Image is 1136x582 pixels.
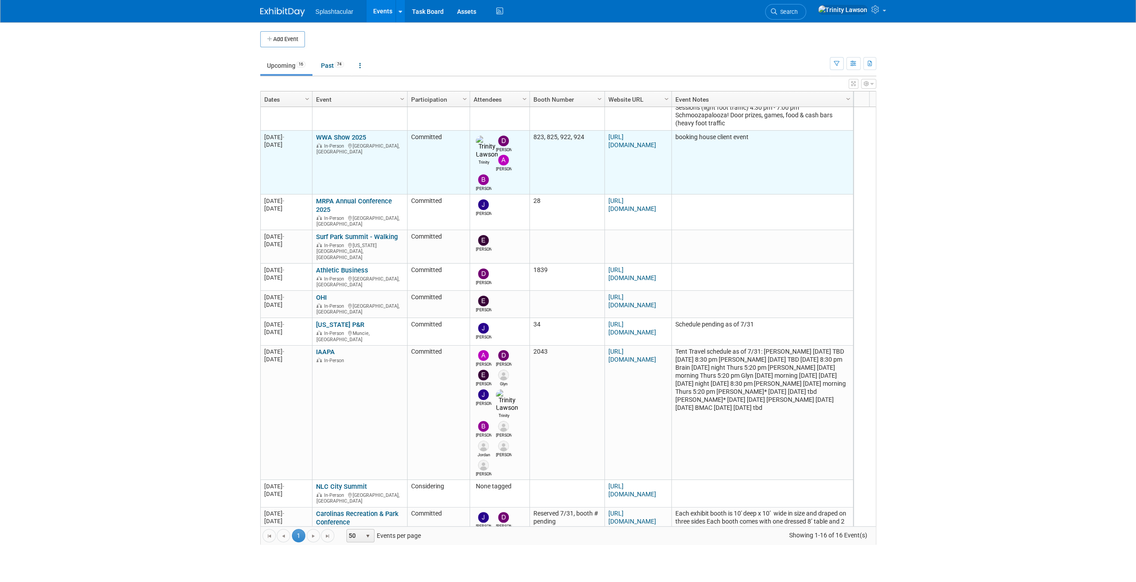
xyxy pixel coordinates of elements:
[397,92,407,105] a: Column Settings
[476,451,491,458] div: Jordan Reinhardt
[671,346,853,480] td: Tent Travel schedule as of 7/31: [PERSON_NAME] [DATE] TBD [DATE] 8:30 pm [PERSON_NAME] [DATE] TBD...
[324,303,347,309] span: In-Person
[476,400,491,407] div: Jimmy Nigh
[478,441,489,451] img: Jordan Reinhardt
[324,492,347,498] span: In-Person
[283,134,284,140] span: -
[595,92,604,105] a: Column Settings
[476,159,491,165] div: Trinity Lawson
[478,323,489,334] img: Jimmy Nigh
[498,136,509,146] img: Drew Ford
[520,92,529,105] a: Column Settings
[264,301,308,309] div: [DATE]
[478,268,489,279] img: Drew Ford
[608,348,656,363] a: [URL][DOMAIN_NAME]
[264,328,308,336] div: [DATE]
[264,133,308,141] div: [DATE]
[765,4,806,20] a: Search
[478,174,489,185] img: Brian Faulkner
[608,483,656,498] a: [URL][DOMAIN_NAME]
[478,460,489,471] img: Luke Stowell
[316,302,403,315] div: [GEOGRAPHIC_DATA], [GEOGRAPHIC_DATA]
[608,92,666,107] a: Website URL
[675,92,847,107] a: Event Notes
[304,95,311,103] span: Column Settings
[498,155,509,165] img: Alex Weidman
[314,57,351,74] a: Past74
[498,441,509,451] img: Randy Reinhardt
[316,276,322,281] img: In-Person Event
[292,529,305,542] span: 1
[843,92,853,105] a: Column Settings
[264,321,308,328] div: [DATE]
[407,194,470,230] td: Committed
[476,432,491,438] div: Brian Faulkner
[264,510,308,517] div: [DATE]
[476,306,491,313] div: Enrico Rossi
[476,523,491,529] div: Jimmy Nigh
[407,131,470,194] td: Committed
[277,529,290,542] a: Go to the previous page
[496,412,512,419] div: Trinity Lawson
[407,318,470,345] td: Committed
[283,483,284,490] span: -
[264,490,308,498] div: [DATE]
[476,361,491,367] div: Alex Weidman
[407,480,470,507] td: Considering
[533,92,599,107] a: Booth Number
[608,133,656,149] a: [URL][DOMAIN_NAME]
[496,380,512,387] div: Glyn Jones
[324,215,347,221] span: In-Person
[476,185,491,192] div: Brian Faulkner
[264,355,308,363] div: [DATE]
[478,296,489,306] img: Enrico Rossi
[521,95,528,103] span: Column Settings
[321,529,334,542] a: Go to the last page
[478,199,489,210] img: Jimmy Nigh
[529,131,604,194] td: 823, 825, 922, 924
[302,92,312,105] a: Column Settings
[316,142,403,155] div: [GEOGRAPHIC_DATA], [GEOGRAPHIC_DATA]
[498,350,509,361] img: Drew Ford
[280,532,287,540] span: Go to the previous page
[529,194,604,230] td: 28
[316,243,322,247] img: In-Person Event
[596,95,603,103] span: Column Settings
[324,330,347,336] span: In-Person
[283,294,284,301] span: -
[324,532,331,540] span: Go to the last page
[316,143,322,148] img: In-Person Event
[283,267,284,273] span: -
[364,532,371,540] span: select
[498,370,509,380] img: Glyn Jones
[316,510,399,526] a: Carolinas Recreation & Park Conference
[264,517,308,525] div: [DATE]
[264,92,306,107] a: Dates
[496,361,512,367] div: Drew Ford
[478,350,489,361] img: Alex Weidman
[316,329,403,343] div: Muncie, [GEOGRAPHIC_DATA]
[335,529,430,542] span: Events per page
[264,240,308,248] div: [DATE]
[324,143,347,149] span: In-Person
[496,165,512,172] div: Alex Weidman
[296,61,306,68] span: 16
[476,246,491,252] div: Enrico Rossi
[316,358,322,362] img: In-Person Event
[264,483,308,490] div: [DATE]
[474,92,524,107] a: Attendees
[316,214,403,227] div: [GEOGRAPHIC_DATA], [GEOGRAPHIC_DATA]
[496,523,512,529] div: Drew Ford
[529,264,604,291] td: 1839
[283,321,284,328] span: -
[460,92,470,105] a: Column Settings
[478,512,489,523] img: Jimmy Nigh
[316,92,401,107] a: Event
[316,303,322,308] img: In-Person Event
[608,510,656,525] a: [URL][DOMAIN_NAME]
[662,92,671,105] a: Column Settings
[411,92,464,107] a: Participation
[283,348,284,355] span: -
[264,205,308,212] div: [DATE]
[334,61,344,68] span: 74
